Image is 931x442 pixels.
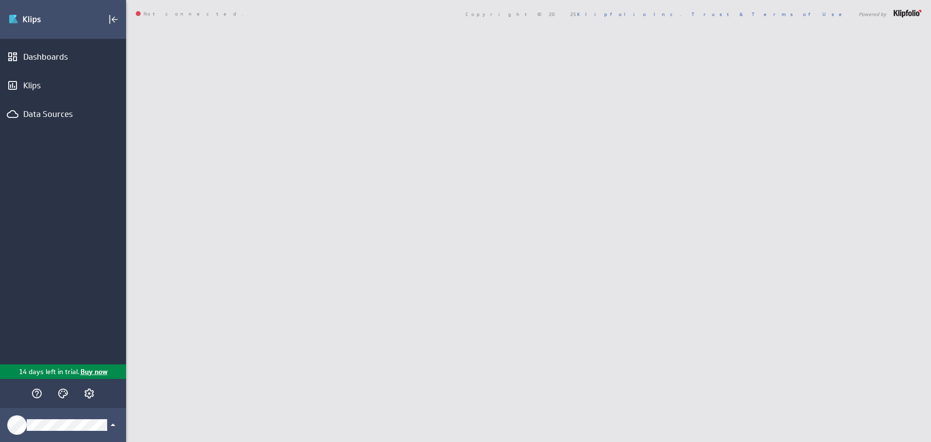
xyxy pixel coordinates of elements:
[29,385,45,402] div: Help
[23,51,103,62] div: Dashboards
[8,12,76,27] div: Go to Dashboards
[894,10,921,17] img: logo-footer.png
[81,385,97,402] div: Account and settings
[136,11,243,17] span: Not connected.
[23,80,103,91] div: Klips
[55,385,71,402] div: Themes
[577,11,681,17] a: Klipfolio Inc.
[19,367,80,377] p: 14 days left in trial.
[80,367,108,377] p: Buy now
[691,11,849,17] a: Trust & Terms of Use
[859,12,886,16] span: Powered by
[57,388,69,399] svg: Themes
[8,12,76,27] img: Klipfolio klips logo
[105,11,122,28] div: Collapse
[83,388,95,399] svg: Account and settings
[465,12,681,16] span: Copyright © 2025
[23,109,103,119] div: Data Sources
